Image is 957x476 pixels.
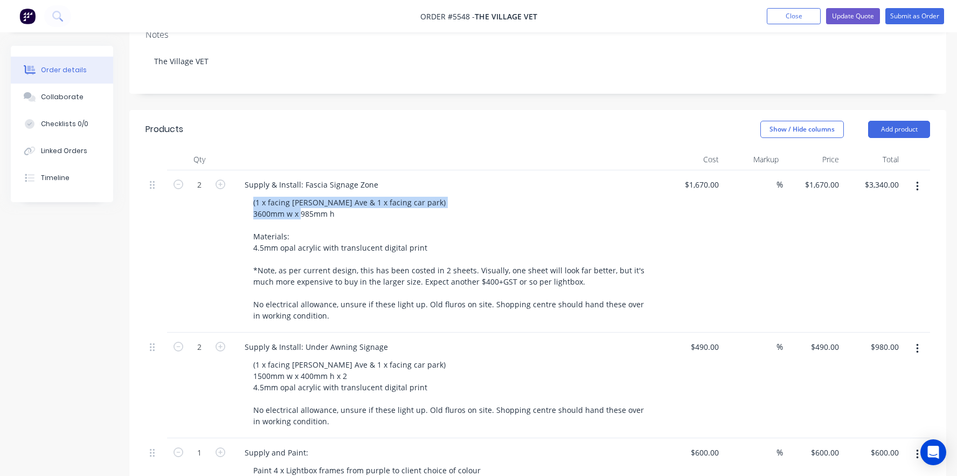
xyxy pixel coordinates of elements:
div: Cost [663,149,723,170]
button: Add product [868,121,930,138]
img: Factory [19,8,36,24]
div: Total [843,149,904,170]
span: % [776,178,783,191]
span: The Village VET [475,11,537,22]
div: Order details [41,65,87,75]
span: Order #5548 - [420,11,475,22]
button: Checklists 0/0 [11,111,113,137]
span: % [776,446,783,459]
div: Open Intercom Messenger [920,439,946,465]
button: Linked Orders [11,137,113,164]
button: Submit as Order [885,8,944,24]
div: Price [783,149,843,170]
div: Supply & Install: Fascia Signage Zone [236,177,387,192]
button: Collaborate [11,84,113,111]
div: The Village VET [145,45,930,78]
button: Timeline [11,164,113,191]
button: Order details [11,57,113,84]
div: Linked Orders [41,146,87,156]
div: Supply & Install: Under Awning Signage [236,339,397,355]
div: Collaborate [41,92,84,102]
div: Checklists 0/0 [41,119,88,129]
div: Products [145,123,183,136]
button: Close [767,8,821,24]
button: Update Quote [826,8,880,24]
button: Show / Hide columns [760,121,844,138]
div: Timeline [41,173,70,183]
div: (1 x facing [PERSON_NAME] Ave & 1 x facing car park) 3600mm w x 985mm h Materials: 4.5mm opal acr... [245,195,658,323]
span: % [776,341,783,353]
div: Markup [723,149,783,170]
div: Qty [167,149,232,170]
div: Supply and Paint: [236,445,317,460]
div: Notes [145,30,930,40]
div: (1 x facing [PERSON_NAME] Ave & 1 x facing car park) 1500mm w x 400mm h x 2 4.5mm opal acrylic wi... [245,357,658,429]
